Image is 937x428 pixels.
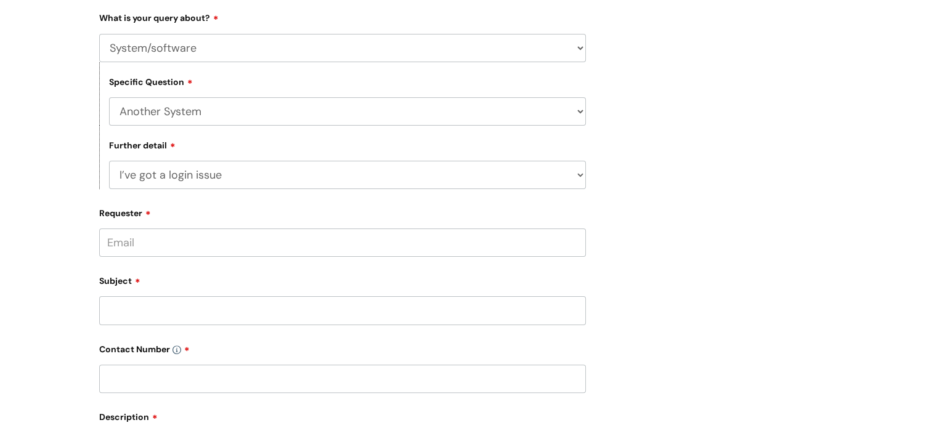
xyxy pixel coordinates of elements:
[99,408,586,422] label: Description
[99,340,586,355] label: Contact Number
[172,345,181,354] img: info-icon.svg
[109,75,193,87] label: Specific Question
[99,204,586,219] label: Requester
[99,228,586,257] input: Email
[99,9,586,23] label: What is your query about?
[99,272,586,286] label: Subject
[109,139,176,151] label: Further detail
